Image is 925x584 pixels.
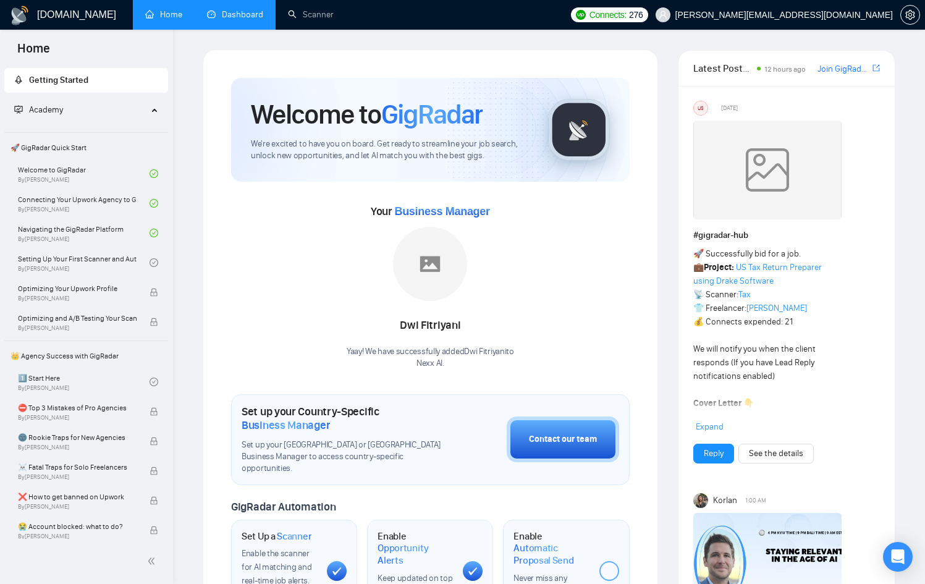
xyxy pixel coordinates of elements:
span: By [PERSON_NAME] [18,533,137,540]
img: weqQh+iSagEgQAAAABJRU5ErkJggg== [693,121,842,219]
a: homeHome [145,9,182,20]
span: GigRadar Automation [231,500,336,514]
span: GigRadar [381,98,483,131]
span: 1:00 AM [745,495,766,506]
div: Dwi Fitriyani [347,315,514,336]
strong: Project: [704,262,734,273]
span: Set up your [GEOGRAPHIC_DATA] or [GEOGRAPHIC_DATA] Business Manager to access country-specific op... [242,439,445,475]
span: 12 hours ago [764,65,806,74]
a: Setting Up Your First Scanner and Auto-BidderBy[PERSON_NAME] [18,249,150,276]
span: lock [150,318,158,326]
span: Business Manager [242,418,330,432]
div: Contact our team [529,433,597,446]
span: Scanner [277,530,311,543]
span: Your [371,205,490,218]
span: 😭 Account blocked: what to do? [18,520,137,533]
span: export [872,63,880,73]
span: Academy [14,104,63,115]
h1: Enable [378,530,453,567]
div: Open Intercom Messenger [883,542,913,572]
span: check-circle [150,169,158,178]
span: Latest Posts from the GigRadar Community [693,61,754,76]
strong: Cover Letter 👇 [693,398,754,408]
span: Korlan [713,494,737,507]
span: lock [150,526,158,535]
span: fund-projection-screen [14,105,23,114]
h1: Enable [513,530,589,567]
span: ❌ How to get banned on Upwork [18,491,137,503]
span: By [PERSON_NAME] [18,473,137,481]
span: check-circle [150,378,158,386]
img: logo [10,6,30,25]
a: dashboardDashboard [207,9,263,20]
span: 👑 Agency Success with GigRadar [6,344,167,368]
span: By [PERSON_NAME] [18,503,137,510]
span: 276 [629,8,643,22]
span: We're excited to have you on board. Get ready to streamline your job search, unlock new opportuni... [251,138,528,162]
h1: Set Up a [242,530,311,543]
img: placeholder.png [393,227,467,301]
span: 🌚 Rookie Traps for New Agencies [18,431,137,444]
a: Connecting Your Upwork Agency to GigRadarBy[PERSON_NAME] [18,190,150,217]
a: setting [900,10,920,20]
span: Business Manager [394,205,489,218]
img: Korlan [693,493,708,508]
span: [DATE] [721,103,738,114]
span: check-circle [150,229,158,237]
span: By [PERSON_NAME] [18,444,137,451]
span: setting [901,10,919,20]
div: Yaay! We have successfully added Dwi Fitriyani to [347,346,514,370]
button: setting [900,5,920,25]
a: Welcome to GigRadarBy[PERSON_NAME] [18,160,150,187]
h1: Welcome to [251,98,483,131]
span: Connects: [589,8,627,22]
span: ☠️ Fatal Traps for Solo Freelancers [18,461,137,473]
a: See the details [749,447,803,460]
span: check-circle [150,199,158,208]
span: lock [150,288,158,297]
span: user [659,11,667,19]
span: lock [150,496,158,505]
a: searchScanner [288,9,334,20]
span: lock [150,467,158,475]
div: US [694,101,707,115]
a: Reply [704,447,724,460]
img: gigradar-logo.png [548,99,610,161]
a: Join GigRadar Slack Community [817,62,870,76]
span: double-left [147,555,159,567]
a: export [872,62,880,74]
button: Reply [693,444,734,463]
span: lock [150,437,158,446]
span: By [PERSON_NAME] [18,414,137,421]
span: Getting Started [29,75,88,85]
span: check-circle [150,258,158,267]
span: Expand [696,421,724,432]
a: Tax [738,289,751,300]
span: 🚀 GigRadar Quick Start [6,135,167,160]
p: Nexx AI . [347,358,514,370]
span: Optimizing Your Upwork Profile [18,282,137,295]
span: Automatic Proposal Send [513,542,589,566]
span: Optimizing and A/B Testing Your Scanner for Better Results [18,312,137,324]
span: Home [7,40,60,66]
a: US Tax Return Preparer using Drake Software [693,262,822,286]
a: 1️⃣ Start HereBy[PERSON_NAME] [18,368,150,396]
img: upwork-logo.png [576,10,586,20]
span: Academy [29,104,63,115]
a: Navigating the GigRadar PlatformBy[PERSON_NAME] [18,219,150,247]
button: Contact our team [507,417,619,462]
span: By [PERSON_NAME] [18,324,137,332]
span: By [PERSON_NAME] [18,295,137,302]
a: [PERSON_NAME] [746,303,807,313]
button: See the details [738,444,814,463]
li: Getting Started [4,68,168,93]
span: rocket [14,75,23,84]
span: Opportunity Alerts [378,542,453,566]
h1: # gigradar-hub [693,229,880,242]
span: lock [150,407,158,416]
span: ⛔ Top 3 Mistakes of Pro Agencies [18,402,137,414]
h1: Set up your Country-Specific [242,405,445,432]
